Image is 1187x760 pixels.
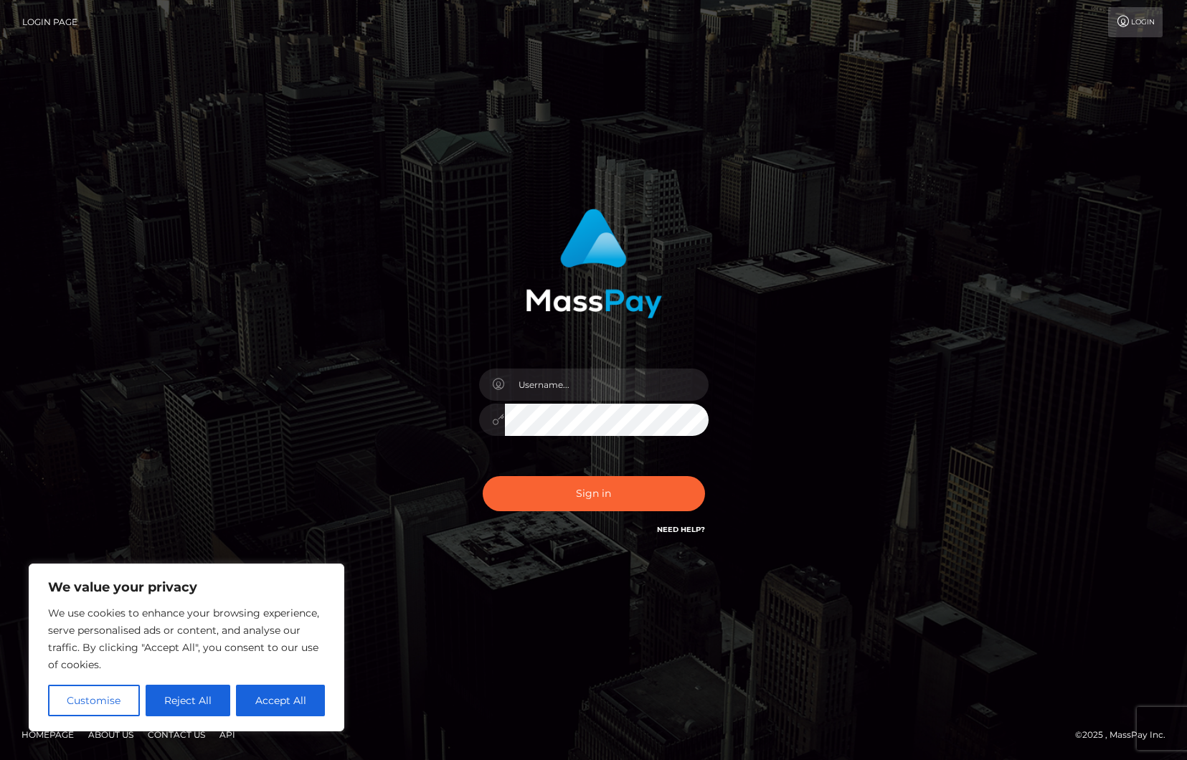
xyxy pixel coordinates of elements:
[16,723,80,746] a: Homepage
[1108,7,1163,37] a: Login
[505,369,709,401] input: Username...
[48,579,325,596] p: We value your privacy
[657,525,705,534] a: Need Help?
[146,685,231,716] button: Reject All
[29,564,344,731] div: We value your privacy
[142,723,211,746] a: Contact Us
[526,209,662,318] img: MassPay Login
[236,685,325,716] button: Accept All
[48,685,140,716] button: Customise
[1075,727,1176,743] div: © 2025 , MassPay Inc.
[22,7,77,37] a: Login Page
[214,723,241,746] a: API
[483,476,705,511] button: Sign in
[48,604,325,673] p: We use cookies to enhance your browsing experience, serve personalised ads or content, and analys...
[82,723,139,746] a: About Us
